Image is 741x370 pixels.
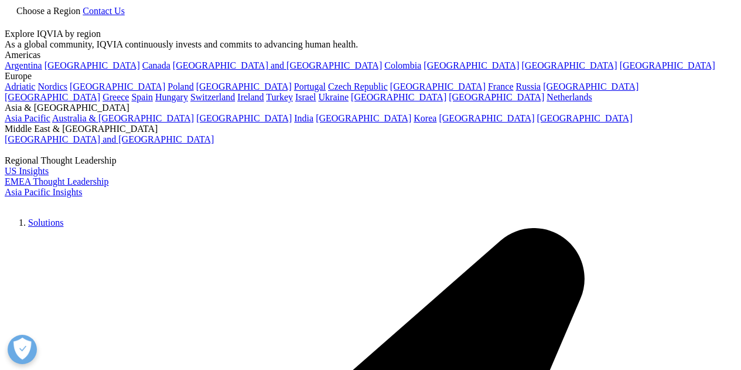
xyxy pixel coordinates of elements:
a: [GEOGRAPHIC_DATA] [449,92,544,102]
a: [GEOGRAPHIC_DATA] [439,113,534,123]
a: Hungary [155,92,188,102]
button: Open Preferences [8,335,37,364]
a: Colombia [384,60,421,70]
a: [GEOGRAPHIC_DATA] [196,82,292,91]
a: Contact Us [83,6,125,16]
a: India [294,113,313,123]
a: Turkey [266,92,293,102]
div: As a global community, IQVIA continuously invests and commits to advancing human health. [5,39,736,50]
a: Argentina [5,60,42,70]
div: Asia & [GEOGRAPHIC_DATA] [5,103,736,113]
a: Solutions [28,218,63,228]
a: EMEA Thought Leadership [5,176,108,186]
a: [GEOGRAPHIC_DATA] [424,60,519,70]
a: [GEOGRAPHIC_DATA] and [GEOGRAPHIC_DATA] [173,60,382,70]
a: [GEOGRAPHIC_DATA] [351,92,446,102]
a: [GEOGRAPHIC_DATA] [5,92,100,102]
div: Middle East & [GEOGRAPHIC_DATA] [5,124,736,134]
a: [GEOGRAPHIC_DATA] [543,82,638,91]
a: France [488,82,514,91]
a: Russia [516,82,541,91]
div: Explore IQVIA by region [5,29,736,39]
a: Adriatic [5,82,35,91]
a: Nordics [37,82,67,91]
a: Korea [414,113,436,123]
div: Regional Thought Leadership [5,155,736,166]
a: [GEOGRAPHIC_DATA] and [GEOGRAPHIC_DATA] [5,134,214,144]
a: Greece [103,92,129,102]
a: Switzerland [190,92,235,102]
div: Europe [5,71,736,82]
a: [GEOGRAPHIC_DATA] [316,113,411,123]
a: Ukraine [319,92,349,102]
a: Canada [142,60,170,70]
a: Poland [168,82,193,91]
a: [GEOGRAPHIC_DATA] [196,113,292,123]
a: Asia Pacific [5,113,50,123]
a: Israel [295,92,316,102]
a: Portugal [294,82,326,91]
a: [GEOGRAPHIC_DATA] [70,82,165,91]
a: Czech Republic [328,82,388,91]
a: Asia Pacific Insights [5,187,82,197]
a: Ireland [237,92,264,102]
a: Australia & [GEOGRAPHIC_DATA] [52,113,194,123]
span: Choose a Region [16,6,80,16]
a: US Insights [5,166,49,176]
a: [GEOGRAPHIC_DATA] [45,60,140,70]
a: [GEOGRAPHIC_DATA] [390,82,486,91]
a: [GEOGRAPHIC_DATA] [620,60,715,70]
a: [GEOGRAPHIC_DATA] [537,113,633,123]
a: Netherlands [547,92,592,102]
a: Spain [131,92,152,102]
a: [GEOGRAPHIC_DATA] [522,60,617,70]
div: Americas [5,50,736,60]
